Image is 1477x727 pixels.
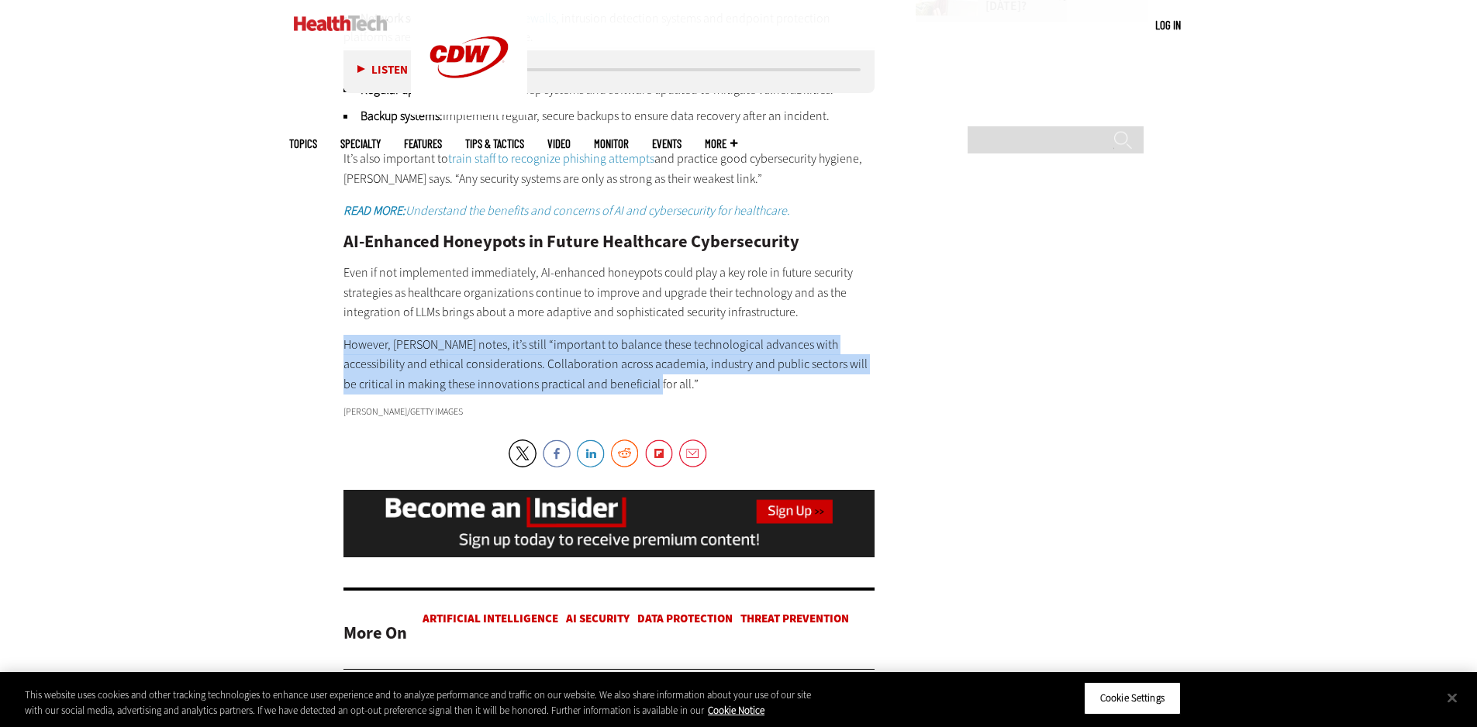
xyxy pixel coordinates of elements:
a: Events [652,138,682,150]
a: Data protection [637,611,733,626]
a: Log in [1155,18,1181,32]
div: [PERSON_NAME]/Getty Images [343,407,875,416]
a: Features [404,138,442,150]
span: Specialty [340,138,381,150]
span: More [705,138,737,150]
img: Home [294,16,388,31]
a: CDW [411,102,527,119]
a: AI Security [566,611,630,626]
p: However, [PERSON_NAME] notes, it’s still “important to balance these technological advances with ... [343,335,875,395]
span: Topics [289,138,317,150]
h2: AI-Enhanced Honeypots in Future Healthcare Cybersecurity [343,233,875,250]
a: READ MORE:Understand the benefits and concerns of AI and cybersecurity for healthcare. [343,202,790,219]
a: More information about your privacy [708,704,764,717]
p: Even if not implemented immediately, AI-enhanced honeypots could play a key role in future securi... [343,263,875,322]
button: Cookie Settings [1084,682,1181,715]
a: Video [547,138,571,150]
a: MonITor [594,138,629,150]
a: Artificial Intelligence [423,611,558,626]
a: Threat Prevention [740,611,849,626]
h3: More On [343,618,407,649]
div: This website uses cookies and other tracking technologies to enhance user experience and to analy... [25,687,813,718]
button: Close [1435,680,1469,715]
a: Tips & Tactics [465,138,524,150]
div: User menu [1155,17,1181,33]
em: Understand the benefits and concerns of AI and cybersecurity for healthcare. [343,202,790,219]
strong: READ MORE: [343,202,405,219]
